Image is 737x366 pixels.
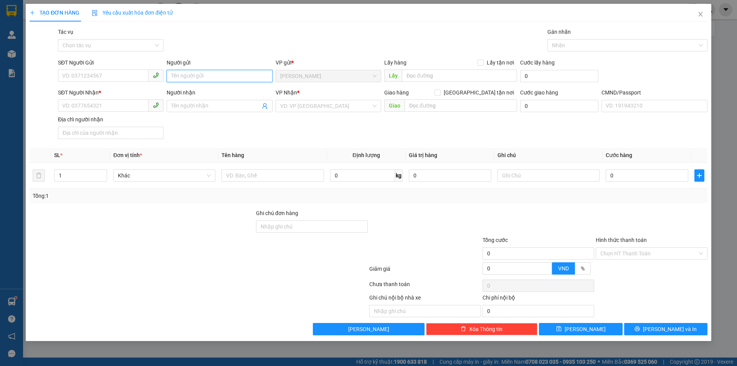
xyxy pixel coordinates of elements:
[384,70,402,82] span: Lấy
[395,169,403,182] span: kg
[409,169,491,182] input: 0
[483,293,594,305] div: Chi phí nội bộ
[368,265,482,278] div: Giảm giá
[384,60,407,66] span: Lấy hàng
[256,220,368,233] input: Ghi chú đơn hàng
[409,152,437,158] span: Giá trị hàng
[558,265,569,272] span: VND
[167,58,272,67] div: Người gửi
[276,89,297,96] span: VP Nhận
[167,88,272,97] div: Người nhận
[565,325,606,333] span: [PERSON_NAME]
[547,29,571,35] label: Gán nhãn
[461,326,466,332] span: delete
[694,169,704,182] button: plus
[369,293,481,305] div: Ghi chú nội bộ nhà xe
[695,172,704,179] span: plus
[54,152,60,158] span: SL
[58,58,164,67] div: SĐT Người Gửi
[643,325,697,333] span: [PERSON_NAME] và In
[539,323,622,335] button: save[PERSON_NAME]
[153,72,159,78] span: phone
[581,265,585,272] span: %
[635,326,640,332] span: printer
[33,169,45,182] button: delete
[58,29,73,35] label: Tác vụ
[368,280,482,293] div: Chưa thanh toán
[280,70,377,82] span: Ngã Tư Huyện
[369,305,481,317] input: Nhập ghi chú
[276,58,381,67] div: VP gửi
[353,152,380,158] span: Định lượng
[262,103,268,109] span: user-add
[556,326,562,332] span: save
[520,89,558,96] label: Cước giao hàng
[497,169,600,182] input: Ghi Chú
[520,70,598,82] input: Cước lấy hàng
[483,237,508,243] span: Tổng cước
[494,148,603,163] th: Ghi chú
[33,192,284,200] div: Tổng: 1
[426,323,538,335] button: deleteXóa Thông tin
[441,88,517,97] span: [GEOGRAPHIC_DATA] tận nơi
[58,127,164,139] input: Địa chỉ của người nhận
[92,10,173,16] span: Yêu cầu xuất hóa đơn điện tử
[596,237,647,243] label: Hình thức thanh toán
[92,10,98,16] img: icon
[153,102,159,108] span: phone
[58,115,164,124] div: Địa chỉ người nhận
[520,60,555,66] label: Cước lấy hàng
[402,70,517,82] input: Dọc đường
[384,99,405,112] span: Giao
[58,88,164,97] div: SĐT Người Nhận
[221,169,324,182] input: VD: Bàn, Ghế
[113,152,142,158] span: Đơn vị tính
[30,10,79,16] span: TẠO ĐƠN HÀNG
[313,323,425,335] button: [PERSON_NAME]
[221,152,244,158] span: Tên hàng
[484,58,517,67] span: Lấy tận nơi
[520,100,598,112] input: Cước giao hàng
[384,89,409,96] span: Giao hàng
[256,210,298,216] label: Ghi chú đơn hàng
[601,88,707,97] div: CMND/Passport
[606,152,632,158] span: Cước hàng
[624,323,707,335] button: printer[PERSON_NAME] và In
[690,4,711,25] button: Close
[469,325,502,333] span: Xóa Thông tin
[30,10,35,15] span: plus
[405,99,517,112] input: Dọc đường
[348,325,389,333] span: [PERSON_NAME]
[118,170,211,181] span: Khác
[697,11,704,17] span: close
